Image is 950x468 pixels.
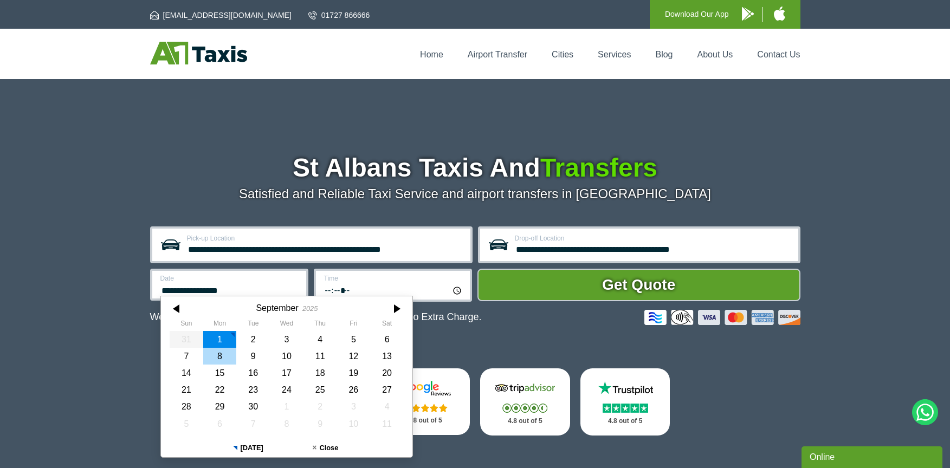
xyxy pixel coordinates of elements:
[337,365,370,381] div: 19 September 2025
[303,331,337,348] div: 04 September 2025
[170,348,203,365] div: 07 September 2025
[150,186,800,201] p: Satisfied and Reliable Taxi Service and airport transfers in [GEOGRAPHIC_DATA]
[337,331,370,348] div: 05 September 2025
[236,320,270,330] th: Tuesday
[270,381,303,398] div: 24 September 2025
[477,269,800,301] button: Get Quote
[324,275,463,282] label: Time
[203,415,236,432] div: 06 October 2025
[150,311,482,323] p: We Now Accept Card & Contactless Payment In
[236,331,270,348] div: 02 September 2025
[492,414,558,428] p: 4.8 out of 5
[370,415,404,432] div: 11 October 2025
[270,398,303,415] div: 01 October 2025
[598,50,631,59] a: Services
[357,311,481,322] span: The Car at No Extra Charge.
[203,381,236,398] div: 22 September 2025
[303,348,337,365] div: 11 September 2025
[287,439,364,457] button: Close
[697,50,733,59] a: About Us
[370,348,404,365] div: 13 September 2025
[757,50,800,59] a: Contact Us
[302,304,317,313] div: 2025
[337,381,370,398] div: 26 September 2025
[337,348,370,365] div: 12 September 2025
[593,380,658,396] img: Trustpilot
[236,365,270,381] div: 16 September 2025
[370,381,404,398] div: 27 September 2025
[270,331,303,348] div: 03 September 2025
[303,398,337,415] div: 02 October 2025
[468,50,527,59] a: Airport Transfer
[337,415,370,432] div: 10 October 2025
[774,6,785,21] img: A1 Taxis iPhone App
[370,320,404,330] th: Saturday
[540,153,657,182] span: Transfers
[170,415,203,432] div: 05 October 2025
[370,398,404,415] div: 04 October 2025
[370,331,404,348] div: 06 September 2025
[203,331,236,348] div: 01 September 2025
[150,10,292,21] a: [EMAIL_ADDRESS][DOMAIN_NAME]
[370,365,404,381] div: 20 September 2025
[150,155,800,181] h1: St Albans Taxis And
[580,368,670,435] a: Trustpilot Stars 4.8 out of 5
[270,415,303,432] div: 08 October 2025
[552,50,573,59] a: Cities
[203,398,236,415] div: 29 September 2025
[303,320,337,330] th: Thursday
[802,444,945,468] iframe: chat widget
[203,348,236,365] div: 08 September 2025
[203,365,236,381] div: 15 September 2025
[170,331,203,348] div: 31 August 2025
[170,398,203,415] div: 28 September 2025
[655,50,673,59] a: Blog
[236,348,270,365] div: 09 September 2025
[337,320,370,330] th: Friday
[270,365,303,381] div: 17 September 2025
[236,381,270,398] div: 23 September 2025
[644,310,800,325] img: Credit And Debit Cards
[236,415,270,432] div: 07 October 2025
[270,348,303,365] div: 10 September 2025
[303,381,337,398] div: 25 September 2025
[270,320,303,330] th: Wednesday
[515,235,792,242] label: Drop-off Location
[170,365,203,381] div: 14 September 2025
[337,398,370,415] div: 03 October 2025
[502,404,547,413] img: Stars
[160,275,300,282] label: Date
[187,235,464,242] label: Pick-up Location
[392,380,457,396] img: Google
[303,415,337,432] div: 09 October 2025
[308,10,370,21] a: 01727 866666
[403,404,448,412] img: Stars
[603,404,648,413] img: Stars
[203,320,236,330] th: Monday
[209,439,287,457] button: [DATE]
[592,414,658,428] p: 4.8 out of 5
[170,381,203,398] div: 21 September 2025
[493,380,558,396] img: Tripadvisor
[303,365,337,381] div: 18 September 2025
[742,7,754,21] img: A1 Taxis Android App
[236,398,270,415] div: 30 September 2025
[392,414,458,427] p: 4.8 out of 5
[665,8,729,21] p: Download Our App
[380,368,470,435] a: Google Stars 4.8 out of 5
[170,320,203,330] th: Sunday
[480,368,570,435] a: Tripadvisor Stars 4.8 out of 5
[150,42,247,64] img: A1 Taxis St Albans LTD
[256,303,298,313] div: September
[420,50,443,59] a: Home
